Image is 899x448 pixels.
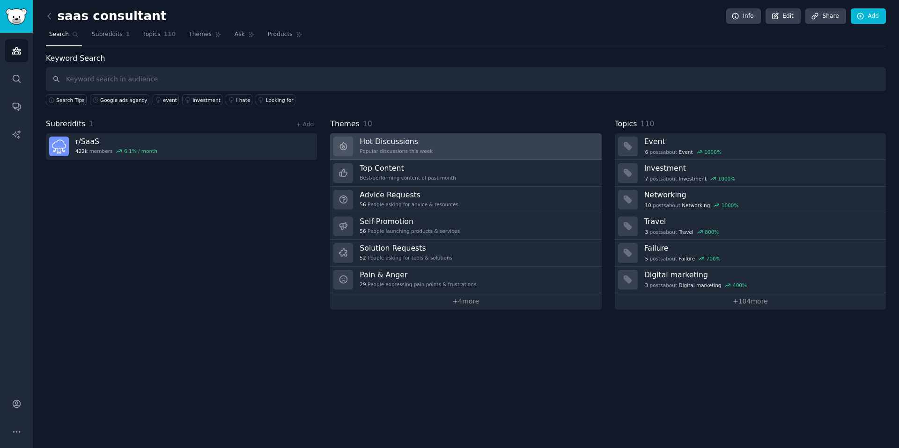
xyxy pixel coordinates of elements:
span: Subreddits [92,30,123,39]
h3: Digital marketing [644,270,879,280]
a: Top ContentBest-performing content of past month [330,160,601,187]
h3: Event [644,137,879,146]
div: 6.1 % / month [124,148,157,154]
div: People asking for tools & solutions [360,254,452,261]
span: Search Tips [56,97,85,103]
div: Google ads agency [100,97,147,103]
h3: Hot Discussions [360,137,433,146]
input: Keyword search in audience [46,67,886,91]
a: I hate [226,94,252,105]
span: Subreddits [46,118,86,130]
h3: Networking [644,190,879,200]
div: 1000 % [722,202,739,209]
a: Self-Promotion56People launching products & services [330,213,601,240]
div: post s about [644,174,736,183]
a: Edit [766,8,801,24]
span: Travel [679,229,693,235]
a: Ask [231,27,258,46]
div: post s about [644,201,740,210]
div: post s about [644,281,748,289]
a: Search [46,27,82,46]
div: Looking for [266,97,294,103]
div: 1000 % [718,175,736,182]
span: Themes [189,30,212,39]
span: Search [49,30,69,39]
h3: Investment [644,163,879,173]
span: 10 [645,202,651,209]
div: People expressing pain points & frustrations [360,281,476,288]
h2: saas consultant [46,9,166,24]
img: SaaS [49,137,69,156]
a: Pain & Anger29People expressing pain points & frustrations [330,267,601,293]
span: 3 [645,282,648,289]
label: Keyword Search [46,54,105,63]
div: post s about [644,228,720,236]
a: Themes [185,27,225,46]
a: r/SaaS422kmembers6.1% / month [46,133,317,160]
h3: Failure [644,243,879,253]
a: Share [805,8,846,24]
h3: r/ SaaS [75,137,157,146]
a: Solution Requests52People asking for tools & solutions [330,240,601,267]
h3: Travel [644,217,879,226]
span: 110 [164,30,176,39]
span: 422k [75,148,88,154]
a: investment [182,94,222,105]
div: People asking for advice & resources [360,201,458,208]
span: 52 [360,254,366,261]
span: 3 [645,229,648,235]
span: 29 [360,281,366,288]
a: Looking for [256,94,295,105]
div: 400 % [733,282,747,289]
span: 6 [645,149,648,155]
span: Products [268,30,293,39]
span: Event [679,149,693,155]
div: members [75,148,157,154]
a: Digital marketing3postsaboutDigital marketing400% [615,267,886,293]
a: Networking10postsaboutNetworking1000% [615,187,886,213]
span: Topics [143,30,160,39]
div: post s about [644,148,722,156]
div: 800 % [705,229,719,235]
div: People launching products & services [360,228,460,234]
button: Search Tips [46,94,87,105]
span: 110 [640,119,654,128]
div: post s about [644,254,722,263]
a: Add [851,8,886,24]
a: Info [726,8,761,24]
span: Topics [615,118,637,130]
div: I hate [236,97,250,103]
a: Investment7postsaboutInvestment1000% [615,160,886,187]
a: Topics110 [140,27,179,46]
span: Digital marketing [679,282,722,289]
span: Networking [682,202,710,209]
a: + Add [296,121,314,128]
span: Investment [679,175,707,182]
div: Best-performing content of past month [360,174,456,181]
a: Advice Requests56People asking for advice & resources [330,187,601,213]
h3: Top Content [360,163,456,173]
a: Travel3postsaboutTravel800% [615,213,886,240]
div: 1000 % [704,149,722,155]
span: Failure [679,255,695,262]
a: Products [265,27,306,46]
span: Ask [235,30,245,39]
div: investment [192,97,220,103]
a: +4more [330,293,601,310]
a: Event6postsaboutEvent1000% [615,133,886,160]
h3: Advice Requests [360,190,458,200]
span: 56 [360,228,366,234]
img: GummySearch logo [6,8,27,25]
h3: Pain & Anger [360,270,476,280]
h3: Solution Requests [360,243,452,253]
div: event [163,97,177,103]
a: Google ads agency [90,94,149,105]
a: Failure5postsaboutFailure700% [615,240,886,267]
span: 7 [645,175,648,182]
div: 700 % [707,255,721,262]
span: 1 [89,119,94,128]
span: 1 [126,30,130,39]
h3: Self-Promotion [360,217,460,226]
span: 5 [645,255,648,262]
div: Popular discussions this week [360,148,433,154]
